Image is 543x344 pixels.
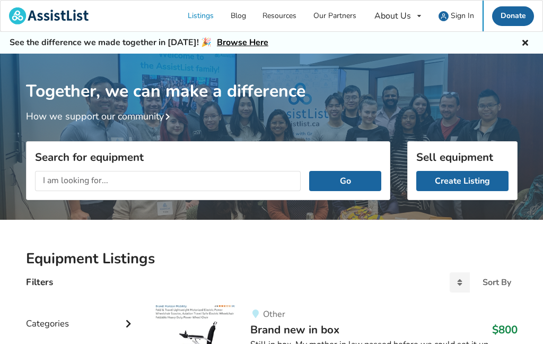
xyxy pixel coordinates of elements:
a: Resources [255,1,305,31]
h3: $800 [492,323,518,337]
input: I am looking for... [35,171,301,191]
h2: Equipment Listings [26,250,518,268]
h3: Search for equipment [35,150,381,164]
a: Browse Here [217,37,268,48]
a: Listings [180,1,223,31]
h4: Filters [26,276,53,288]
h5: See the difference we made together in [DATE]! 🎉 [10,37,268,48]
a: Create Listing [416,171,509,191]
a: Blog [222,1,255,31]
a: How we support our community [26,110,174,123]
h3: Sell equipment [416,150,509,164]
a: Our Partners [305,1,365,31]
span: Sign In [451,11,474,21]
div: Categories [26,297,136,334]
div: About Us [374,12,411,20]
a: user icon Sign In [431,1,483,31]
img: user icon [439,11,449,21]
a: Donate [492,6,535,26]
img: assistlist-logo [9,7,89,24]
span: Brand new in box [250,322,339,337]
h1: Together, we can make a difference [26,54,518,102]
span: Other [263,308,285,320]
button: Go [309,171,381,191]
div: Sort By [483,278,511,287]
